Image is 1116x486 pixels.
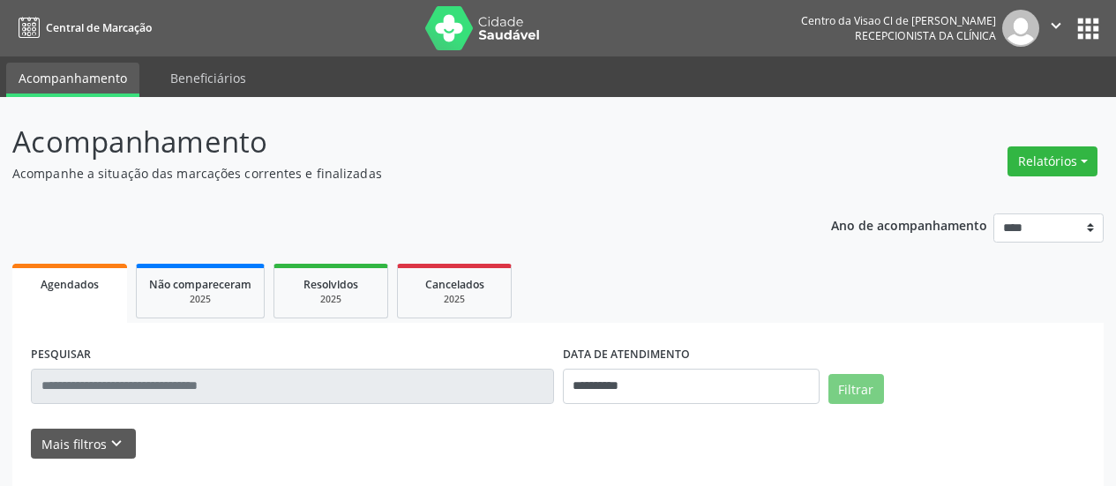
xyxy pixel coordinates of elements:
[425,277,484,292] span: Cancelados
[149,293,251,306] div: 2025
[12,164,776,183] p: Acompanhe a situação das marcações correntes e finalizadas
[287,293,375,306] div: 2025
[149,277,251,292] span: Não compareceram
[1002,10,1039,47] img: img
[31,429,136,460] button: Mais filtroskeyboard_arrow_down
[410,293,498,306] div: 2025
[41,277,99,292] span: Agendados
[303,277,358,292] span: Resolvidos
[1073,13,1104,44] button: apps
[828,374,884,404] button: Filtrar
[46,20,152,35] span: Central de Marcação
[563,341,690,369] label: DATA DE ATENDIMENTO
[158,63,258,93] a: Beneficiários
[855,28,996,43] span: Recepcionista da clínica
[801,13,996,28] div: Centro da Visao Cl de [PERSON_NAME]
[31,341,91,369] label: PESQUISAR
[107,434,126,453] i: keyboard_arrow_down
[6,63,139,97] a: Acompanhamento
[1007,146,1097,176] button: Relatórios
[12,120,776,164] p: Acompanhamento
[1046,16,1066,35] i: 
[831,213,987,236] p: Ano de acompanhamento
[12,13,152,42] a: Central de Marcação
[1039,10,1073,47] button: 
